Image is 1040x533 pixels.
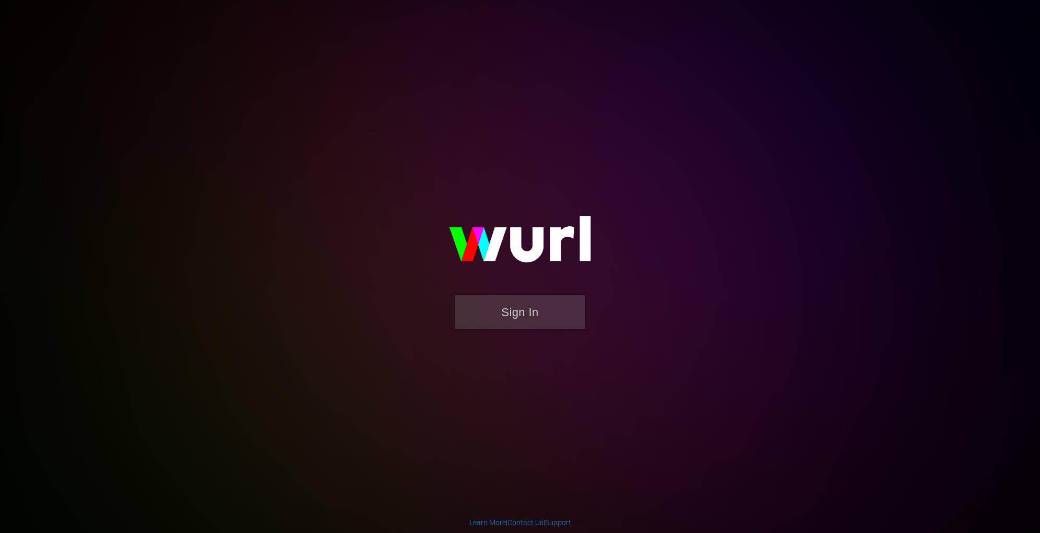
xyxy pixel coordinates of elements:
img: wurl-logo-on-black-223613ac3d8ba8fe6dc639794a292ebdb59501304c7dfd60c99c58986ef67473.svg [416,193,624,295]
a: Learn More [469,518,506,527]
button: Sign In [455,295,585,329]
div: | | [469,517,571,528]
a: Contact Us [507,518,543,527]
a: Support [545,518,571,527]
